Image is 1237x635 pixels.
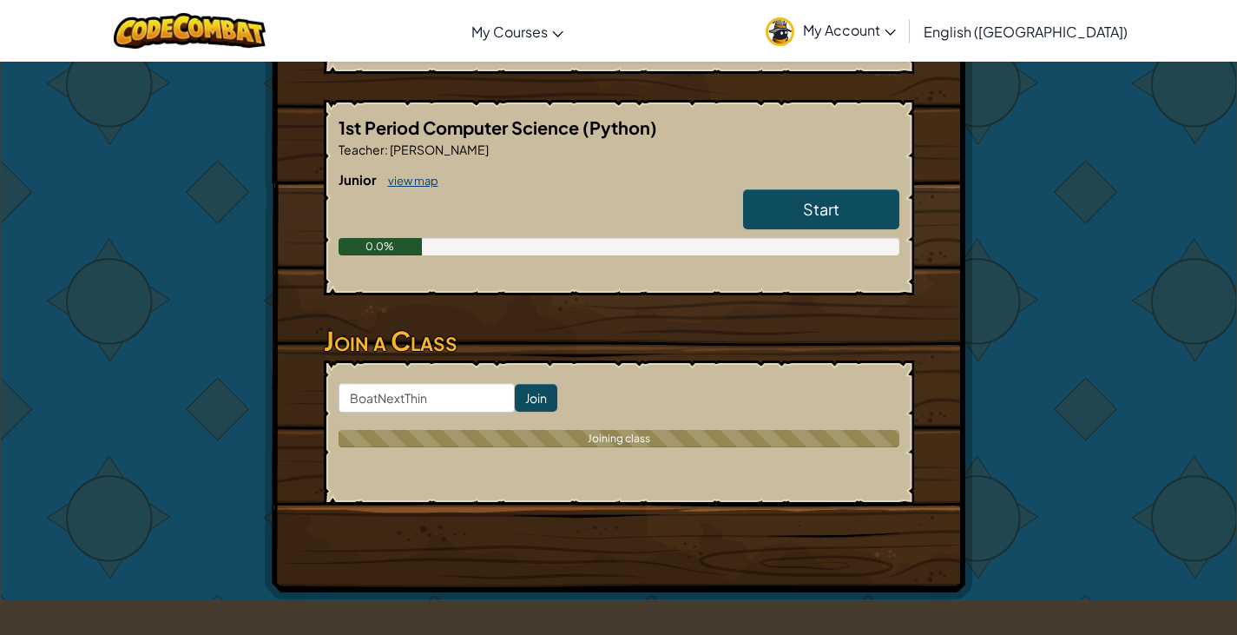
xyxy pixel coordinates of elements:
[324,321,914,360] h3: Join a Class
[339,116,582,138] span: 1st Period Computer Science
[379,174,438,188] a: view map
[515,384,557,412] input: Join
[766,17,794,46] img: avatar
[757,3,905,58] a: My Account
[803,199,839,219] span: Start
[471,23,548,41] span: My Courses
[388,142,489,157] span: [PERSON_NAME]
[339,238,423,255] div: 0.0%
[385,142,388,157] span: :
[924,23,1128,41] span: English ([GEOGRAPHIC_DATA])
[463,8,572,55] a: My Courses
[915,8,1136,55] a: English ([GEOGRAPHIC_DATA])
[339,383,515,413] input: <Enter Class Code>
[803,21,896,39] span: My Account
[339,142,385,157] span: Teacher
[582,116,657,138] span: (Python)
[114,13,266,49] img: CodeCombat logo
[339,171,379,188] span: Junior
[339,430,899,447] div: Joining class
